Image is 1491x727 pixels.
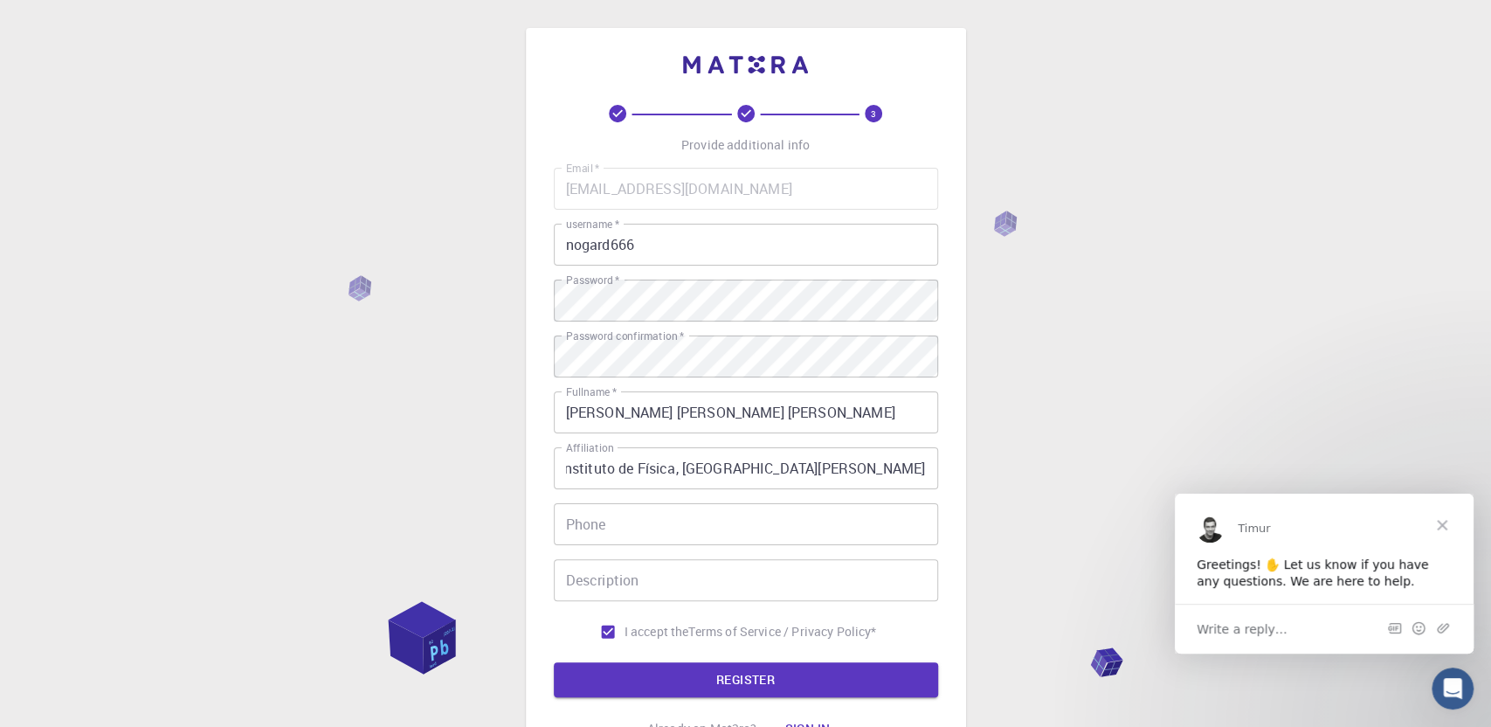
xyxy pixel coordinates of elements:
[681,136,810,154] p: Provide additional info
[566,161,599,176] label: Email
[1432,668,1474,710] iframe: Intercom live chat
[871,107,876,120] text: 3
[554,662,938,697] button: REGISTER
[566,384,617,399] label: Fullname
[566,329,684,343] label: Password confirmation
[688,623,876,640] p: Terms of Service / Privacy Policy *
[1175,494,1474,654] iframe: Intercom live chat message
[688,623,876,640] a: Terms of Service / Privacy Policy*
[625,623,689,640] span: I accept the
[566,440,613,455] label: Affiliation
[566,217,619,232] label: username
[566,273,619,287] label: Password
